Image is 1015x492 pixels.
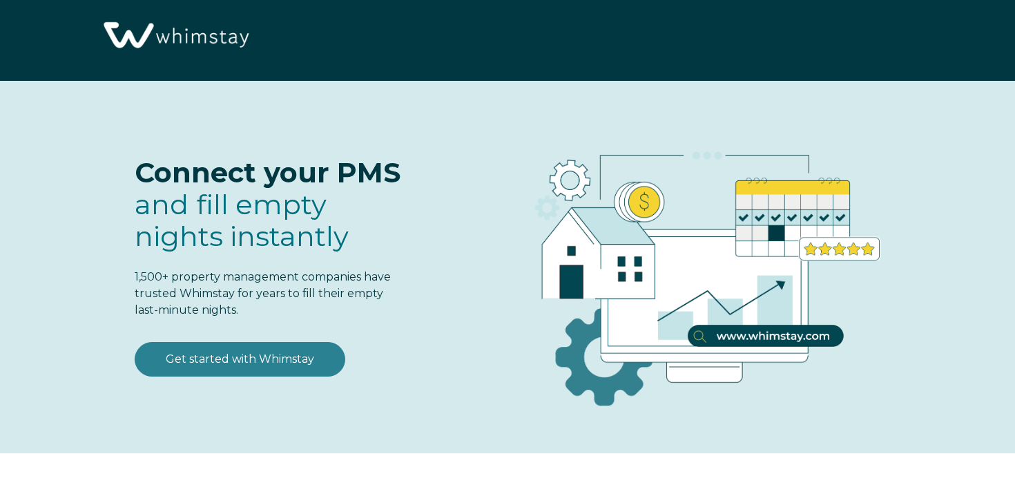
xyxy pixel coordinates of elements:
[135,187,349,253] span: and
[135,187,349,253] span: fill empty nights instantly
[135,342,345,377] a: Get started with Whimstay
[135,270,391,316] span: 1,500+ property management companies have trusted Whimstay for years to fill their empty last-min...
[456,108,942,428] img: RBO Ilustrations-03
[135,155,400,189] span: Connect your PMS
